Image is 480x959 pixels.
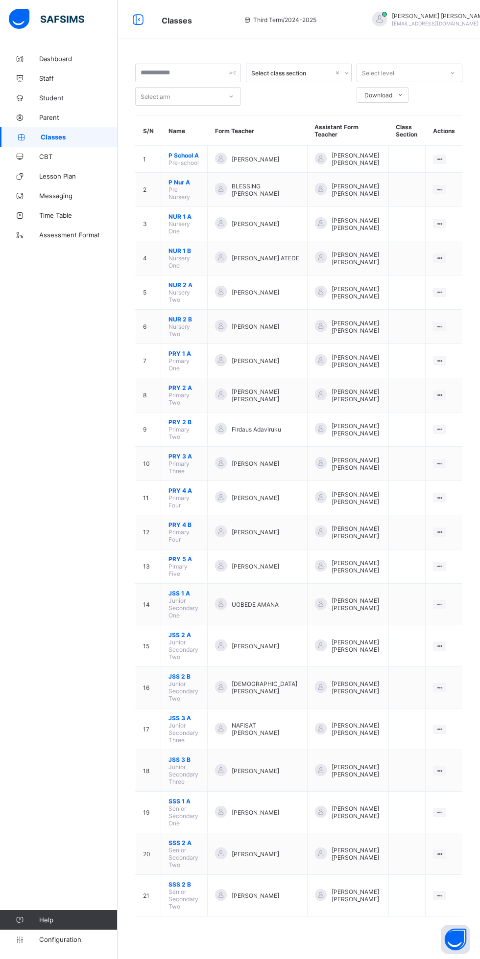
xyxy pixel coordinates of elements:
[332,285,381,300] span: [PERSON_NAME] [PERSON_NAME]
[232,494,279,502] span: [PERSON_NAME]
[332,152,381,166] span: [PERSON_NAME] [PERSON_NAME]
[332,388,381,403] span: [PERSON_NAME] [PERSON_NAME]
[136,625,161,667] td: 15
[168,722,198,744] span: Junior Secondary Three
[332,559,381,574] span: [PERSON_NAME] [PERSON_NAME]
[332,320,381,334] span: [PERSON_NAME] [PERSON_NAME]
[168,639,198,661] span: Junior Secondary Two
[136,708,161,750] td: 17
[136,667,161,708] td: 16
[332,680,381,695] span: [PERSON_NAME] [PERSON_NAME]
[332,846,381,861] span: [PERSON_NAME] [PERSON_NAME]
[307,116,388,146] th: Assistant Form Teacher
[232,642,279,650] span: [PERSON_NAME]
[39,916,117,924] span: Help
[232,183,299,197] span: BLESSING [PERSON_NAME]
[136,378,161,412] td: 8
[168,881,200,888] span: SSS 2 B
[168,528,190,543] span: Primary Four
[426,116,462,146] th: Actions
[39,192,118,200] span: Messaging
[332,525,381,540] span: [PERSON_NAME] [PERSON_NAME]
[332,597,381,612] span: [PERSON_NAME] [PERSON_NAME]
[168,384,200,391] span: PRY 2 A
[168,350,200,357] span: PRY 1 A
[168,357,190,372] span: Primary One
[168,521,200,528] span: PRY 4 B
[232,601,279,608] span: UGBEDE AMANA
[39,211,118,219] span: Time Table
[232,722,299,736] span: NAFISAT [PERSON_NAME]
[232,528,279,536] span: [PERSON_NAME]
[232,680,299,695] span: [DEMOGRAPHIC_DATA][PERSON_NAME]
[168,563,188,577] span: Pimary Five
[232,563,279,570] span: [PERSON_NAME]
[168,763,198,785] span: Junior Secondary Three
[332,888,381,903] span: [PERSON_NAME] [PERSON_NAME]
[162,16,192,25] span: Classes
[168,756,200,763] span: JSS 3 B
[441,925,470,954] button: Open asap
[332,722,381,736] span: [PERSON_NAME] [PERSON_NAME]
[136,146,161,173] td: 1
[168,289,190,303] span: Nursery Two
[39,114,118,121] span: Parent
[332,354,381,368] span: [PERSON_NAME] [PERSON_NAME]
[168,555,200,563] span: PRY 5 A
[232,809,279,816] span: [PERSON_NAME]
[136,173,161,207] td: 2
[136,116,161,146] th: S/N
[136,875,161,916] td: 21
[39,153,118,160] span: CBT
[208,116,307,146] th: Form Teacher
[332,805,381,820] span: [PERSON_NAME] [PERSON_NAME]
[364,91,392,99] span: Download
[168,494,190,509] span: Primary Four
[168,453,200,460] span: PRY 3 A
[232,357,279,365] span: [PERSON_NAME]
[168,888,198,910] span: Senior Secondary Two
[232,892,279,899] span: [PERSON_NAME]
[332,217,381,231] span: [PERSON_NAME] [PERSON_NAME]
[39,231,118,239] span: Assessment Format
[39,172,118,180] span: Lesson Plan
[136,750,161,792] td: 18
[168,798,200,805] span: SSS 1 A
[168,714,200,722] span: JSS 3 A
[243,16,316,23] span: session/term information
[332,491,381,505] span: [PERSON_NAME] [PERSON_NAME]
[136,310,161,344] td: 6
[388,116,426,146] th: Class Section
[332,639,381,653] span: [PERSON_NAME] [PERSON_NAME]
[136,412,161,447] td: 9
[136,833,161,875] td: 20
[168,323,190,338] span: Nursery Two
[332,251,381,266] span: [PERSON_NAME] [PERSON_NAME]
[136,275,161,310] td: 5
[136,207,161,241] td: 3
[332,183,381,197] span: [PERSON_NAME] [PERSON_NAME]
[168,597,198,619] span: Junior Secondary One
[168,680,198,702] span: Junior Secondary Two
[168,631,200,639] span: JSS 2 A
[168,673,200,680] span: JSS 2 B
[168,590,200,597] span: JSS 1 A
[136,447,161,481] td: 10
[136,481,161,515] td: 11
[168,839,200,846] span: SSS 2 A
[168,418,200,426] span: PRY 2 B
[232,767,279,775] span: [PERSON_NAME]
[392,21,479,26] span: [EMAIL_ADDRESS][DOMAIN_NAME]
[136,241,161,275] td: 4
[251,69,334,77] div: Select class section
[232,388,299,403] span: [PERSON_NAME] [PERSON_NAME]
[168,391,190,406] span: Primary Two
[232,323,279,330] span: [PERSON_NAME]
[168,426,190,440] span: Primary Two
[41,133,118,141] span: Classes
[362,64,394,82] div: Select level
[232,460,279,467] span: [PERSON_NAME]
[161,116,208,146] th: Name
[232,254,299,262] span: [PERSON_NAME] ATEDE
[39,55,118,63] span: Dashboard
